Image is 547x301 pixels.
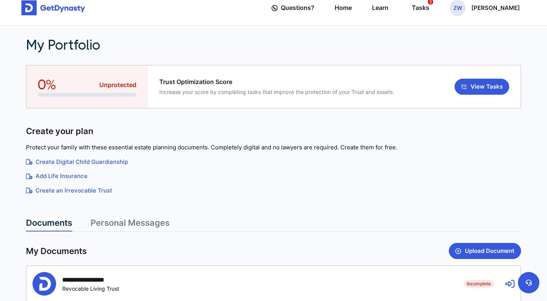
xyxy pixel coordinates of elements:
[159,78,394,86] span: Trust Optimization Score
[159,89,394,95] span: Increase your score by completing tasks that improve the protection of your Trust and assets.
[91,218,170,231] a: Personal Messages
[99,81,136,89] span: Unprotected
[26,172,521,181] a: Add Life Insurance
[38,77,56,93] span: 0%
[281,1,314,15] span: Questions?
[26,246,87,257] span: My Documents
[26,37,393,53] h2: My Portfolio
[26,186,521,195] a: Create an Irrevocable Trust
[26,126,93,137] span: Create your plan
[26,158,521,167] a: Create Digital Child Guardianship
[471,5,520,11] p: [PERSON_NAME]
[26,143,521,152] p: Protect your family with these essential estate planning documents. Completely digital and no law...
[32,272,56,296] img: Person
[455,79,509,95] button: View Tasks
[21,0,85,16] img: Get started for free with Dynasty Trust Company
[62,285,119,292] div: Revocable Living Trust
[412,1,429,15] div: Tasks
[464,280,494,288] span: Incomplete
[26,218,72,231] a: Documents
[449,243,521,259] button: Upload Document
